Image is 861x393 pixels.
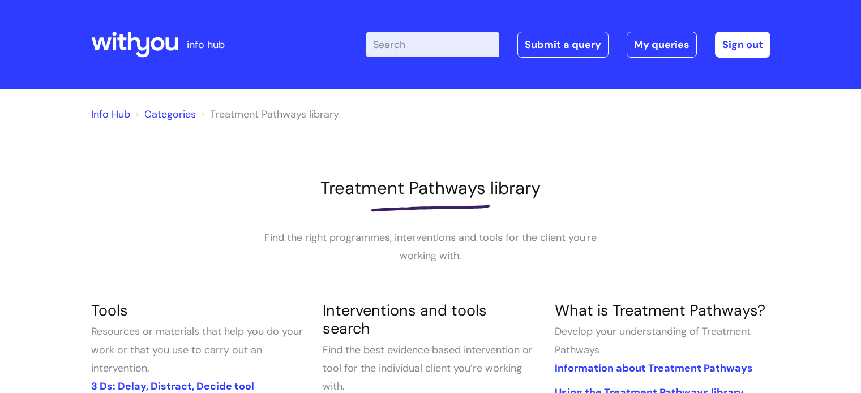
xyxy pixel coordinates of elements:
a: 3 Ds: Delay, Distract, Decide tool [91,379,254,393]
li: Treatment Pathways library [199,105,339,123]
p: Find the right programmes, interventions and tools for the client you're working with. [261,228,601,265]
a: What is Treatment Pathways? [555,300,765,320]
a: My queries [627,32,697,58]
input: Search [366,32,499,57]
a: Info Hub [91,107,130,121]
div: | - [366,32,770,58]
a: Information about Treatment Pathways [555,361,753,375]
a: Sign out [715,32,770,58]
span: Resources or materials that help you do your work or that you use to carry out an intervention. [91,325,303,375]
h1: Treatment Pathways library [91,178,770,198]
p: info hub [187,36,225,54]
a: Categories [144,107,196,121]
a: Interventions and tools search [323,300,487,338]
li: Solution home [133,105,196,123]
span: Develop your understanding of Treatment Pathways [555,325,751,356]
a: Tools [91,300,128,320]
a: Submit a query [517,32,609,58]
